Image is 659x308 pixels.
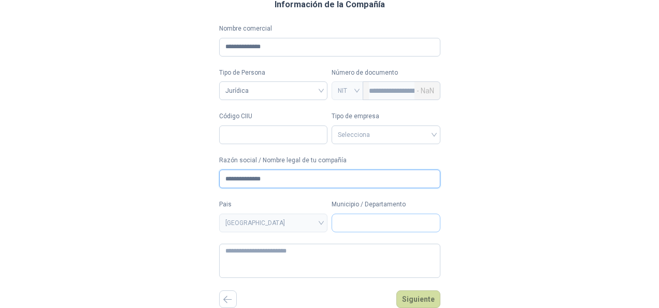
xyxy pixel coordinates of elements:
span: - NaN [417,82,434,100]
button: Siguiente [396,290,440,308]
label: Nombre comercial [219,24,440,34]
label: Razón social / Nombre legal de tu compañía [219,156,440,165]
label: Pais [219,200,328,209]
label: Código CIIU [219,111,328,121]
span: COLOMBIA [225,215,322,231]
p: Número de documento [332,68,440,78]
label: Municipio / Departamento [332,200,440,209]
span: Jurídica [225,83,322,99]
span: NIT [338,83,357,99]
label: Tipo de Persona [219,68,328,78]
label: Tipo de empresa [332,111,440,121]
